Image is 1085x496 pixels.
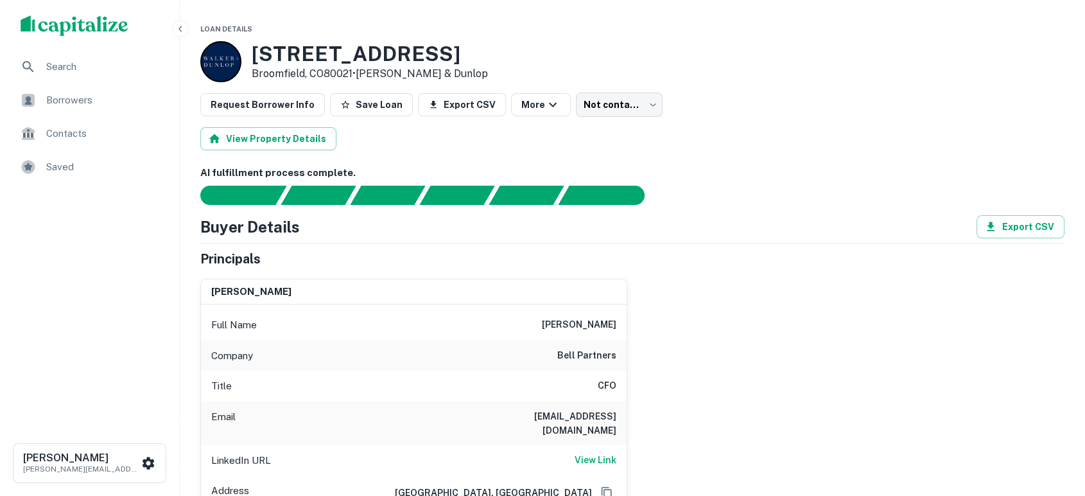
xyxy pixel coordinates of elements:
img: capitalize-logo.png [21,15,128,36]
span: Saved [46,159,161,175]
h6: [PERSON_NAME] [23,453,139,463]
a: View Link [575,453,616,468]
p: Broomfield, CO80021 • [252,66,488,82]
h4: Buyer Details [200,215,300,238]
a: Borrowers [10,85,169,116]
h3: [STREET_ADDRESS] [252,42,488,66]
div: Documents found, AI parsing details... [350,186,425,205]
div: AI fulfillment process complete. [559,186,660,205]
a: Search [10,51,169,82]
button: Save Loan [330,93,413,116]
button: Export CSV [976,215,1064,238]
button: More [511,93,571,116]
p: [PERSON_NAME][EMAIL_ADDRESS][DOMAIN_NAME] [23,463,139,475]
h6: [PERSON_NAME] [211,285,291,299]
span: Borrowers [46,93,161,108]
h6: [EMAIL_ADDRESS][DOMAIN_NAME] [462,409,616,438]
span: Contacts [46,126,161,141]
div: Principals found, still searching for contact information. This may take time... [489,186,564,205]
h6: [PERSON_NAME] [542,317,616,333]
div: Principals found, AI now looking for contact information... [419,186,494,205]
button: Export CSV [418,93,506,116]
div: Not contacted [576,93,663,117]
p: Full Name [211,317,257,333]
p: Email [211,409,236,438]
div: Sending borrower request to AI... [185,186,281,205]
button: [PERSON_NAME][PERSON_NAME][EMAIL_ADDRESS][DOMAIN_NAME] [13,443,166,483]
div: Your request is received and processing... [281,186,356,205]
h5: Principals [200,249,261,269]
span: Search [46,59,161,75]
a: [PERSON_NAME] & Dunlop [356,67,488,80]
p: Company [211,348,253,364]
span: Loan Details [200,25,252,33]
button: Request Borrower Info [200,93,325,116]
a: Contacts [10,118,169,149]
h6: bell partners [557,348,616,364]
h6: CFO [598,378,616,394]
iframe: Chat Widget [1021,393,1085,455]
h6: View Link [575,453,616,467]
p: LinkedIn URL [211,453,271,468]
a: Saved [10,152,169,182]
h6: AI fulfillment process complete. [200,166,1064,181]
p: Title [211,378,232,394]
button: View Property Details [200,127,336,150]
